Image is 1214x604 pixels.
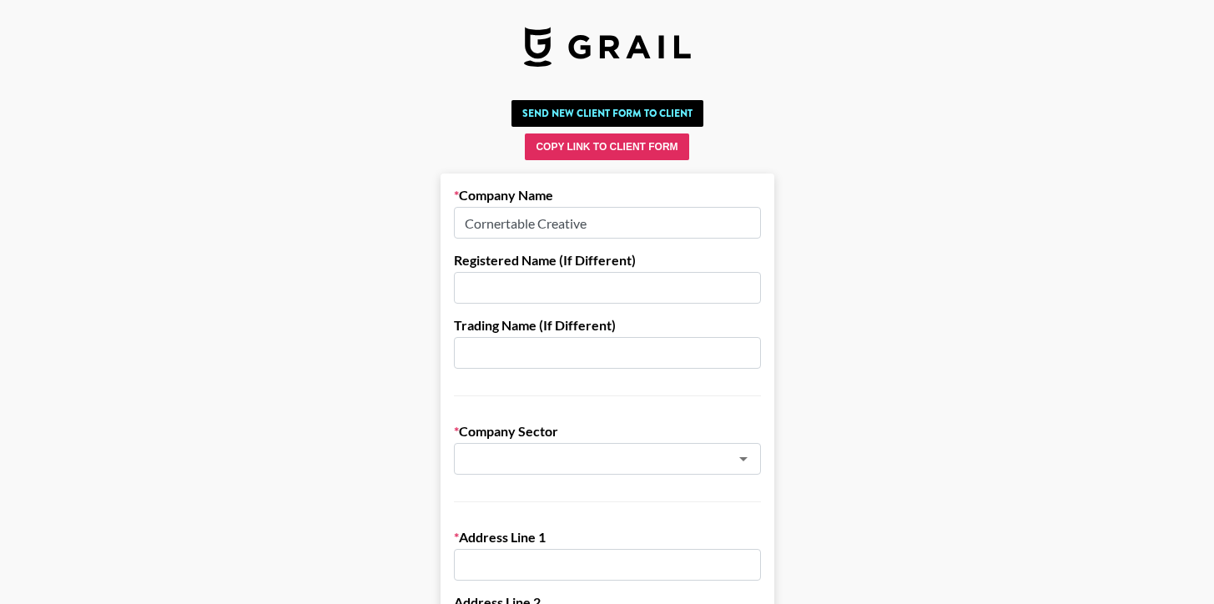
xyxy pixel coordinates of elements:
label: Registered Name (If Different) [454,252,761,269]
label: Company Sector [454,423,761,440]
label: Trading Name (If Different) [454,317,761,334]
button: Send New Client Form to Client [511,100,703,127]
button: Open [732,447,755,471]
button: Copy Link to Client Form [525,133,688,160]
label: Address Line 1 [454,529,761,546]
label: Company Name [454,187,761,204]
img: Grail Talent Logo [524,27,691,67]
